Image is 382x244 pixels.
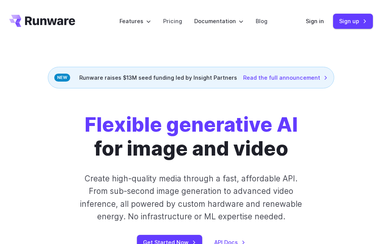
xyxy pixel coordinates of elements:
div: Runware raises $13M seed funding led by Insight Partners [48,67,334,88]
label: Documentation [194,17,244,25]
a: Sign up [333,14,373,28]
a: Go to / [9,15,75,27]
p: Create high-quality media through a fast, affordable API. From sub-second image generation to adv... [75,172,308,223]
strong: Flexible generative AI [85,112,298,137]
label: Features [119,17,151,25]
a: Blog [256,17,267,25]
h1: for image and video [85,113,298,160]
a: Pricing [163,17,182,25]
a: Sign in [306,17,324,25]
a: Read the full announcement [243,73,328,82]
